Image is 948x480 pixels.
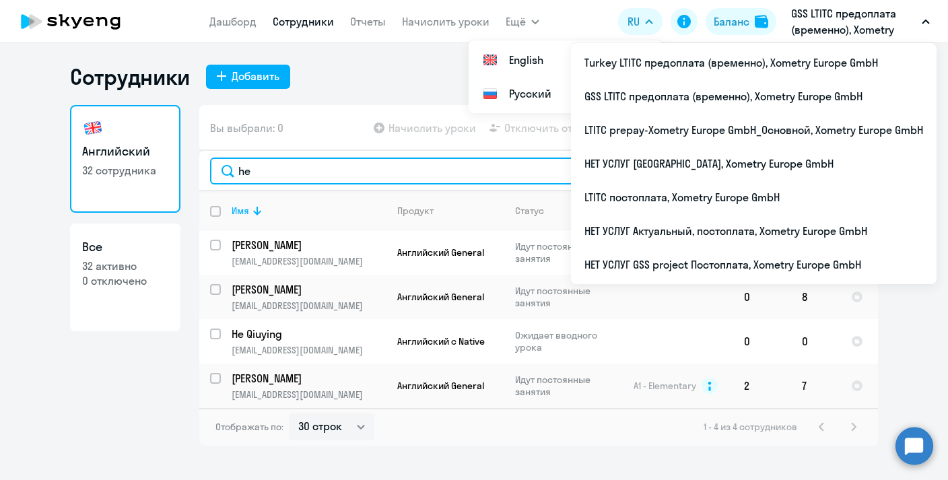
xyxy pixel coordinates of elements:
[482,52,498,68] img: English
[515,205,544,217] div: Статус
[515,205,607,217] div: Статус
[515,285,607,309] p: Идут постоянные занятия
[70,63,190,90] h1: Сотрудники
[397,380,484,392] span: Английский General
[232,371,384,386] p: [PERSON_NAME]
[232,238,386,252] a: [PERSON_NAME]
[402,15,489,28] a: Начислить уроки
[515,240,607,265] p: Идут постоянные занятия
[515,374,607,398] p: Идут постоянные занятия
[232,205,249,217] div: Имя
[755,15,768,28] img: balance
[397,205,434,217] div: Продукт
[506,8,539,35] button: Ещё
[232,255,386,267] p: [EMAIL_ADDRESS][DOMAIN_NAME]
[232,238,384,252] p: [PERSON_NAME]
[397,291,484,303] span: Английский General
[571,43,937,284] ul: Ещё
[82,238,168,256] h3: Все
[232,282,384,297] p: [PERSON_NAME]
[506,13,526,30] span: Ещё
[232,327,384,341] p: He Qiuying
[232,300,386,312] p: [EMAIL_ADDRESS][DOMAIN_NAME]
[482,85,498,102] img: Русский
[628,13,640,30] span: RU
[515,329,607,353] p: Ожидает вводного урока
[706,8,776,35] button: Балансbalance
[215,421,283,433] span: Отображать по:
[206,65,290,89] button: Добавить
[397,335,485,347] span: Английский с Native
[791,319,840,364] td: 0
[210,158,867,184] input: Поиск по имени, email, продукту или статусу
[70,105,180,213] a: Английский32 сотрудника
[791,5,916,38] p: GSS LTITC предоплата (временно), Xometry Europe GmbH
[209,15,257,28] a: Дашборд
[618,8,663,35] button: RU
[397,205,504,217] div: Продукт
[232,68,279,84] div: Добавить
[82,163,168,178] p: 32 сотрудника
[82,273,168,288] p: 0 отключено
[82,143,168,160] h3: Английский
[232,344,386,356] p: [EMAIL_ADDRESS][DOMAIN_NAME]
[273,15,334,28] a: Сотрудники
[82,117,104,139] img: english
[733,319,791,364] td: 0
[634,380,696,392] span: A1 - Elementary
[210,120,283,136] span: Вы выбрали: 0
[704,421,797,433] span: 1 - 4 из 4 сотрудников
[232,327,386,341] a: He Qiuying
[232,388,386,401] p: [EMAIL_ADDRESS][DOMAIN_NAME]
[784,5,937,38] button: GSS LTITC предоплата (временно), Xometry Europe GmbH
[82,259,168,273] p: 32 активно
[469,40,663,113] ul: Ещё
[350,15,386,28] a: Отчеты
[733,275,791,319] td: 0
[714,13,749,30] div: Баланс
[791,275,840,319] td: 8
[733,364,791,408] td: 2
[70,224,180,331] a: Все32 активно0 отключено
[232,205,386,217] div: Имя
[232,371,386,386] a: [PERSON_NAME]
[397,246,484,259] span: Английский General
[791,364,840,408] td: 7
[232,282,386,297] a: [PERSON_NAME]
